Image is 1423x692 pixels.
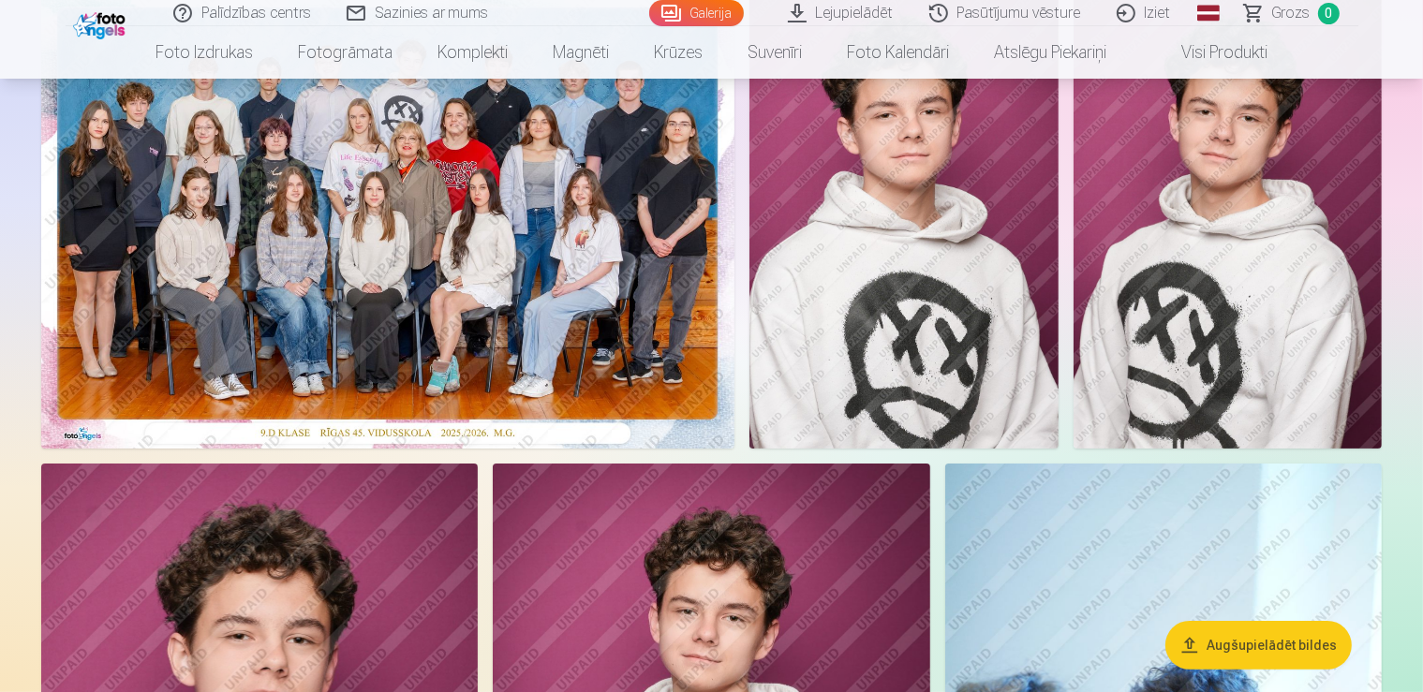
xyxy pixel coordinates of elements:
[415,26,530,79] a: Komplekti
[1165,621,1352,670] button: Augšupielādēt bildes
[530,26,631,79] a: Magnēti
[1272,2,1311,24] span: Grozs
[824,26,971,79] a: Foto kalendāri
[73,7,130,39] img: /fa1
[631,26,725,79] a: Krūzes
[725,26,824,79] a: Suvenīri
[133,26,275,79] a: Foto izdrukas
[1318,3,1340,24] span: 0
[1129,26,1290,79] a: Visi produkti
[275,26,415,79] a: Fotogrāmata
[971,26,1129,79] a: Atslēgu piekariņi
